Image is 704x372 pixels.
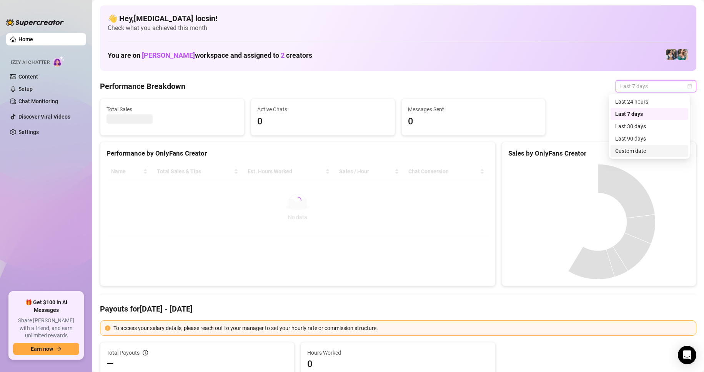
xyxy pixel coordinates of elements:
div: Custom date [611,145,688,157]
span: Last 7 days [620,80,692,92]
span: info-circle [143,350,148,355]
a: Home [18,36,33,42]
span: Active Chats [257,105,389,114]
a: Setup [18,86,33,92]
h4: 👋 Hey, [MEDICAL_DATA] locsin ! [108,13,689,24]
img: Zaddy [677,49,688,60]
span: 0 [257,114,389,129]
span: calendar [687,84,692,89]
img: logo-BBDzfeDw.svg [6,18,64,26]
div: Last 7 days [615,110,684,118]
div: Last 30 days [615,122,684,131]
span: arrow-right [56,346,62,352]
span: 0 [307,358,489,370]
span: 0 [408,114,539,129]
div: Performance by OnlyFans Creator [107,148,489,159]
span: Messages Sent [408,105,539,114]
div: Custom date [615,147,684,155]
span: exclamation-circle [105,325,110,331]
span: — [107,358,114,370]
a: Settings [18,129,39,135]
span: Izzy AI Chatter [11,59,50,66]
span: Share [PERSON_NAME] with a friend, and earn unlimited rewards [13,317,79,340]
span: [PERSON_NAME] [142,51,195,59]
div: To access your salary details, please reach out to your manager to set your hourly rate or commis... [113,324,691,332]
div: Last 24 hours [611,96,688,108]
h4: Performance Breakdown [100,81,185,92]
div: Last 24 hours [615,97,684,106]
span: loading [293,196,302,205]
div: Sales by OnlyFans Creator [508,148,690,159]
span: Check what you achieved this month [108,24,689,32]
a: Content [18,74,38,80]
img: Katy [666,49,677,60]
a: Chat Monitoring [18,98,58,104]
h1: You are on workspace and assigned to creators [108,51,312,60]
div: Last 30 days [611,120,688,132]
a: Discover Viral Videos [18,114,70,120]
span: Total Sales [107,105,238,114]
div: Last 90 days [615,134,684,143]
span: 🎁 Get $100 in AI Messages [13,299,79,314]
button: Earn nowarrow-right [13,343,79,355]
span: Total Payouts [107,349,140,357]
div: Open Intercom Messenger [678,346,696,364]
span: 2 [281,51,285,59]
span: Hours Worked [307,349,489,357]
div: Last 7 days [611,108,688,120]
img: AI Chatter [53,56,65,67]
span: Earn now [31,346,53,352]
div: Last 90 days [611,132,688,145]
h4: Payouts for [DATE] - [DATE] [100,303,696,314]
